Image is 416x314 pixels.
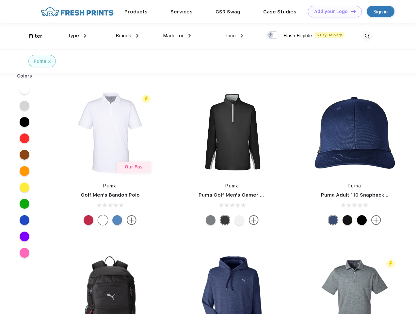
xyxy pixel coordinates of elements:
[206,215,216,225] div: Quiet Shade
[315,32,344,38] span: 5 Day Delivery
[234,215,244,225] div: Bright White
[386,259,395,268] img: flash_active_toggle.svg
[249,215,259,225] img: more.svg
[225,183,239,188] a: Puma
[328,215,338,225] div: Peacoat Qut Shd
[84,34,86,38] img: dropdown.png
[170,9,193,15] a: Services
[216,9,240,15] a: CSR Swag
[68,33,79,39] span: Type
[374,8,388,15] div: Sign in
[136,34,138,38] img: dropdown.png
[163,33,184,39] span: Made for
[39,6,116,17] img: fo%20logo%202.webp
[188,34,191,38] img: dropdown.png
[357,215,367,225] div: Pma Blk Pma Blk
[311,89,398,176] img: func=resize&h=266
[371,215,381,225] img: more.svg
[351,9,356,13] img: DT
[189,89,276,176] img: func=resize&h=266
[112,215,122,225] div: Lake Blue
[362,31,373,42] img: desktop_search.svg
[84,215,93,225] div: Ski Patrol
[12,73,37,79] div: Colors
[98,215,108,225] div: Bright White
[116,33,131,39] span: Brands
[241,34,243,38] img: dropdown.png
[29,32,42,40] div: Filter
[343,215,352,225] div: Pma Blk with Pma Blk
[142,95,151,103] img: flash_active_toggle.svg
[34,58,46,65] div: Puma
[199,192,302,198] a: Puma Golf Men's Gamer Golf Quarter-Zip
[367,6,394,17] a: Sign in
[124,9,148,15] a: Products
[348,183,361,188] a: Puma
[224,33,236,39] span: Price
[314,9,348,14] div: Add your Logo
[103,183,117,188] a: Puma
[125,164,143,169] span: Our Fav
[283,33,312,39] span: Flash Eligible
[127,215,136,225] img: more.svg
[220,215,230,225] div: Puma Black
[48,61,51,63] img: filter_cancel.svg
[67,89,153,176] img: func=resize&h=266
[81,192,140,198] a: Golf Men's Bandon Polo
